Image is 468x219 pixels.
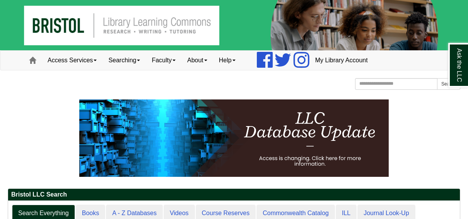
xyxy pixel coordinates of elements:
[181,51,213,70] a: About
[213,51,241,70] a: Help
[309,51,374,70] a: My Library Account
[8,189,460,201] h2: Bristol LLC Search
[102,51,146,70] a: Searching
[146,51,181,70] a: Faculty
[42,51,102,70] a: Access Services
[437,78,460,90] button: Search
[79,99,389,177] img: HTML tutorial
